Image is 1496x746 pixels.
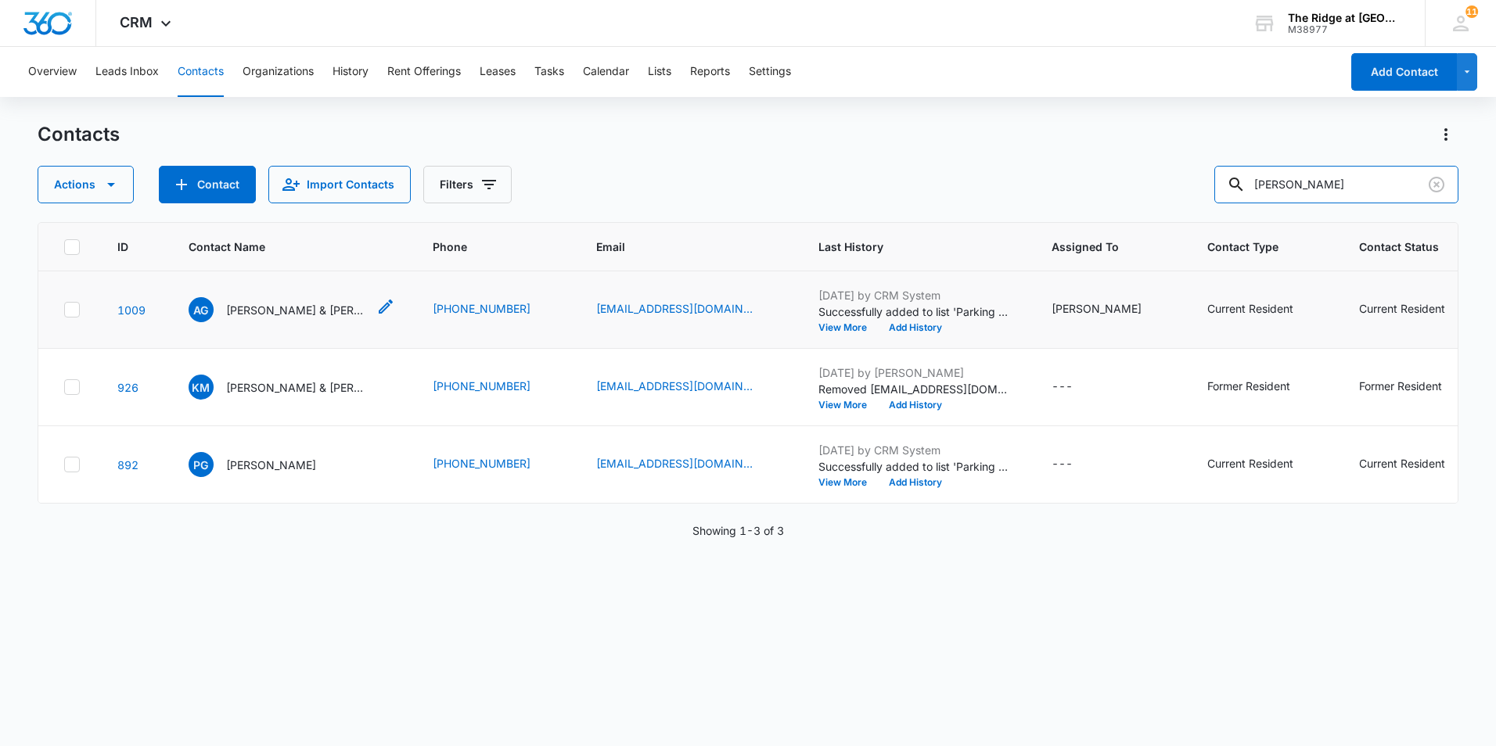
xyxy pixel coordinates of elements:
[1424,172,1449,197] button: Clear
[596,378,781,396] div: Email - kiramoraca@gmail.com - Select to Edit Field
[387,47,461,97] button: Rent Offerings
[690,47,730,97] button: Reports
[818,400,878,410] button: View More
[1214,166,1458,203] input: Search Contacts
[433,239,536,255] span: Phone
[38,166,134,203] button: Actions
[117,381,138,394] a: Navigate to contact details page for Kira Moraca & Jake Brashears
[596,455,781,474] div: Email - pmgilligan@hotmail.com - Select to Edit Field
[1207,455,1322,474] div: Contact Type - Current Resident - Select to Edit Field
[878,400,953,410] button: Add History
[189,375,395,400] div: Contact Name - Kira Moraca & Jake Brashears - Select to Edit Field
[189,452,214,477] span: PG
[878,478,953,487] button: Add History
[596,239,758,255] span: Email
[1052,300,1170,319] div: Assigned To - Rachel Knepper - Select to Edit Field
[692,522,784,539] p: Showing 1-3 of 3
[818,442,1014,458] p: [DATE] by CRM System
[433,455,530,472] a: [PHONE_NUMBER]
[480,47,516,97] button: Leases
[243,47,314,97] button: Organizations
[878,323,953,332] button: Add History
[433,300,559,319] div: Phone - 2148864846 - Select to Edit Field
[433,300,530,317] a: [PHONE_NUMBER]
[818,458,1014,475] p: Successfully added to list 'Parking Permits'.
[189,297,214,322] span: AG
[189,375,214,400] span: KM
[1207,300,1293,317] div: Current Resident
[818,323,878,332] button: View More
[818,303,1014,320] p: Successfully added to list 'Parking Permits'.
[117,239,128,255] span: ID
[159,166,256,203] button: Add Contact
[818,364,1014,381] p: [DATE] by [PERSON_NAME]
[596,300,781,319] div: Email - alyssalgill4@gmail.com - Select to Edit Field
[1052,378,1073,396] div: ---
[226,457,316,473] p: [PERSON_NAME]
[95,47,159,97] button: Leads Inbox
[1359,300,1445,317] div: Current Resident
[1052,239,1147,255] span: Assigned To
[1207,239,1299,255] span: Contact Type
[433,378,559,396] div: Phone - 8507977730 - Select to Edit Field
[648,47,671,97] button: Lists
[534,47,564,97] button: Tasks
[189,239,372,255] span: Contact Name
[333,47,369,97] button: History
[423,166,512,203] button: Filters
[433,455,559,474] div: Phone - 5039901811 - Select to Edit Field
[226,379,367,396] p: [PERSON_NAME] & [PERSON_NAME]
[1052,378,1101,396] div: Assigned To - - Select to Edit Field
[1351,53,1457,91] button: Add Contact
[749,47,791,97] button: Settings
[1359,378,1442,394] div: Former Resident
[1359,455,1445,472] div: Current Resident
[178,47,224,97] button: Contacts
[1052,300,1142,317] div: [PERSON_NAME]
[1359,455,1473,474] div: Contact Status - Current Resident - Select to Edit Field
[117,303,146,317] a: Navigate to contact details page for Alyssa Gill & Drake Truscello
[818,239,991,255] span: Last History
[596,300,753,317] a: [EMAIL_ADDRESS][DOMAIN_NAME]
[1052,455,1101,474] div: Assigned To - - Select to Edit Field
[818,381,1014,397] p: Removed [EMAIL_ADDRESS][DOMAIN_NAME] from the email marketing list, 'Building 4412 Email'.
[818,478,878,487] button: View More
[120,14,153,30] span: CRM
[1288,12,1402,24] div: account name
[189,297,395,322] div: Contact Name - Alyssa Gill & Drake Truscello - Select to Edit Field
[1359,378,1470,396] div: Contact Status - Former Resident - Select to Edit Field
[818,287,1014,303] p: [DATE] by CRM System
[596,378,753,394] a: [EMAIL_ADDRESS][DOMAIN_NAME]
[1052,455,1073,474] div: ---
[433,378,530,394] a: [PHONE_NUMBER]
[28,47,77,97] button: Overview
[117,458,138,472] a: Navigate to contact details page for Patrick Gilligan
[596,455,753,472] a: [EMAIL_ADDRESS][DOMAIN_NAME]
[1465,5,1478,18] div: notifications count
[1207,378,1318,396] div: Contact Type - Former Resident - Select to Edit Field
[1207,300,1322,319] div: Contact Type - Current Resident - Select to Edit Field
[1433,122,1458,147] button: Actions
[1359,239,1451,255] span: Contact Status
[1359,300,1473,319] div: Contact Status - Current Resident - Select to Edit Field
[1207,455,1293,472] div: Current Resident
[268,166,411,203] button: Import Contacts
[38,123,120,146] h1: Contacts
[226,302,367,318] p: [PERSON_NAME] & [PERSON_NAME] [PERSON_NAME]
[1465,5,1478,18] span: 11
[1207,378,1290,394] div: Former Resident
[189,452,344,477] div: Contact Name - Patrick Gilligan - Select to Edit Field
[583,47,629,97] button: Calendar
[1288,24,1402,35] div: account id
